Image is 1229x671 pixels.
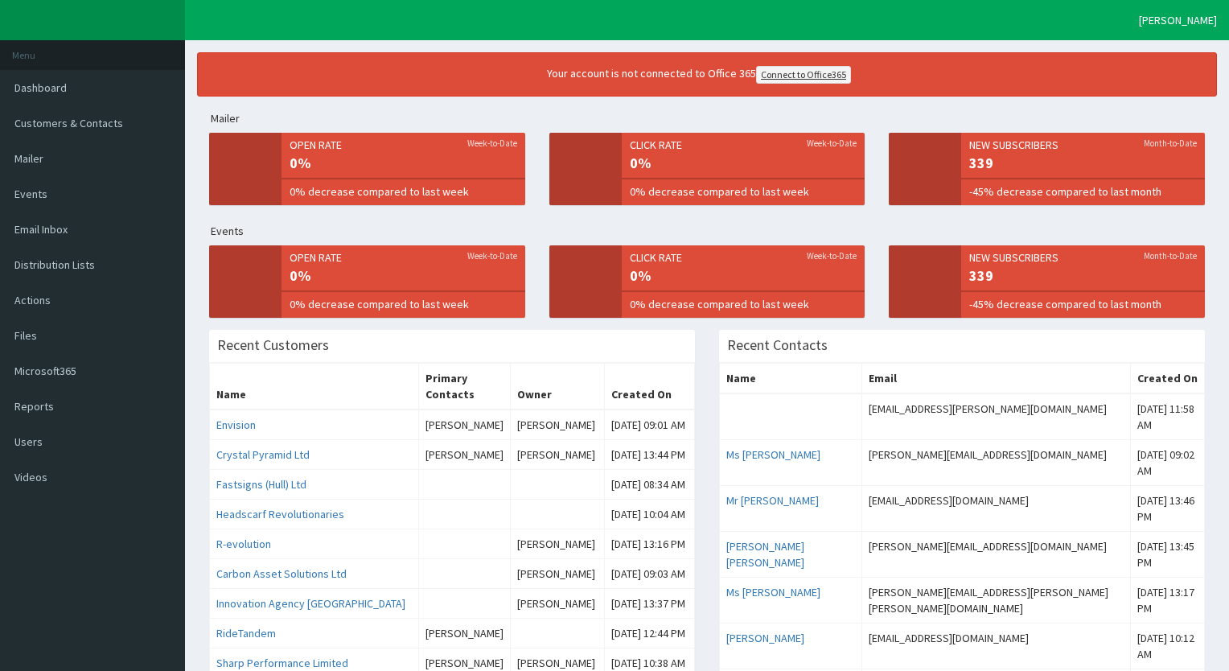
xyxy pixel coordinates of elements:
[726,631,804,645] a: [PERSON_NAME]
[969,153,1197,174] span: 339
[216,566,347,581] a: Carbon Asset Solutions Ltd
[727,338,828,352] h3: Recent Contacts
[510,410,604,440] td: [PERSON_NAME]
[605,619,695,648] td: [DATE] 12:44 PM
[969,183,1197,200] span: -45% decrease compared to last month
[630,296,857,312] span: 0% decrease compared to last week
[630,153,857,174] span: 0%
[290,249,517,266] span: Open rate
[862,624,1131,669] td: [EMAIL_ADDRESS][DOMAIN_NAME]
[969,249,1197,266] span: New Subscribers
[1131,624,1205,669] td: [DATE] 10:12 AM
[605,500,695,529] td: [DATE] 10:04 AM
[726,585,820,599] a: Ms [PERSON_NAME]
[1131,578,1205,624] td: [DATE] 13:17 PM
[510,529,604,559] td: [PERSON_NAME]
[216,537,271,551] a: R-evolution
[467,249,517,262] small: Week-to-Date
[14,222,68,237] span: Email Inbox
[720,364,862,394] th: Name
[510,364,604,410] th: Owner
[510,589,604,619] td: [PERSON_NAME]
[418,500,510,529] td: Assignees
[726,447,820,462] a: Ms [PERSON_NAME]
[211,113,1217,125] h5: Mailer
[862,532,1131,578] td: [PERSON_NAME][EMAIL_ADDRESS][DOMAIN_NAME]
[630,266,857,286] span: 0%
[605,470,695,500] td: [DATE] 08:34 AM
[1131,486,1205,532] td: [DATE] 13:46 PM
[862,440,1131,486] td: [PERSON_NAME][EMAIL_ADDRESS][DOMAIN_NAME]
[14,80,67,95] span: Dashboard
[605,410,695,440] td: [DATE] 09:01 AM
[418,364,510,410] th: Primary Contacts
[211,225,1217,237] h5: Events
[418,470,510,500] td: Assignees
[418,440,510,470] td: Assignees
[605,364,695,410] th: Created On
[216,656,348,670] a: Sharp Performance Limited
[216,477,306,492] a: Fastsigns (Hull) Ltd
[14,151,43,166] span: Mailer
[14,328,37,343] span: Files
[510,440,604,470] td: [PERSON_NAME]
[14,364,76,378] span: Microsoft365
[756,66,851,84] a: Connect to Office365
[726,493,819,508] a: Mr [PERSON_NAME]
[290,266,517,286] span: 0%
[418,529,510,559] td: Assignees
[510,559,604,589] td: [PERSON_NAME]
[862,393,1131,440] td: [EMAIL_ADDRESS][PERSON_NAME][DOMAIN_NAME]
[290,296,517,312] span: 0% decrease compared to last week
[14,257,95,272] span: Distribution Lists
[630,137,857,153] span: Click rate
[1131,440,1205,486] td: [DATE] 09:02 AM
[467,137,517,150] small: Week-to-Date
[969,266,1197,286] span: 339
[14,434,43,449] span: Users
[240,65,1157,84] div: Your account is not connected to Office 365
[14,187,47,201] span: Events
[418,589,510,619] td: Assignees
[807,137,857,150] small: Week-to-Date
[217,338,329,352] h3: Recent Customers
[1144,137,1197,150] small: Month-to-Date
[1131,364,1205,394] th: Created On
[290,137,517,153] span: Open rate
[1131,532,1205,578] td: [DATE] 13:45 PM
[418,559,510,589] td: Assignees
[210,364,419,410] th: Name
[418,410,510,440] td: Assignees
[14,470,47,484] span: Videos
[605,440,695,470] td: [DATE] 13:44 PM
[605,589,695,619] td: [DATE] 13:37 PM
[1131,393,1205,440] td: [DATE] 11:58 AM
[216,418,256,432] a: Envision
[290,153,517,174] span: 0%
[807,249,857,262] small: Week-to-Date
[14,293,51,307] span: Actions
[14,399,54,414] span: Reports
[216,507,344,521] a: Headscarf Revolutionaries
[969,296,1197,312] span: -45% decrease compared to last month
[862,364,1131,394] th: Email
[605,529,695,559] td: [DATE] 13:16 PM
[418,619,510,648] td: Assignees
[862,578,1131,624] td: [PERSON_NAME][EMAIL_ADDRESS][PERSON_NAME][PERSON_NAME][DOMAIN_NAME]
[605,559,695,589] td: [DATE] 09:03 AM
[14,116,123,130] span: Customers & Contacts
[862,486,1131,532] td: [EMAIL_ADDRESS][DOMAIN_NAME]
[630,249,857,266] span: Click rate
[290,183,517,200] span: 0% decrease compared to last week
[1139,13,1217,27] span: [PERSON_NAME]
[1144,249,1197,262] small: Month-to-Date
[216,447,310,462] a: Crystal Pyramid Ltd
[216,596,405,611] a: Innovation Agency [GEOGRAPHIC_DATA]
[726,539,804,570] a: [PERSON_NAME] [PERSON_NAME]
[969,137,1197,153] span: New Subscribers
[216,626,276,640] a: RideTandem
[630,183,857,200] span: 0% decrease compared to last week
